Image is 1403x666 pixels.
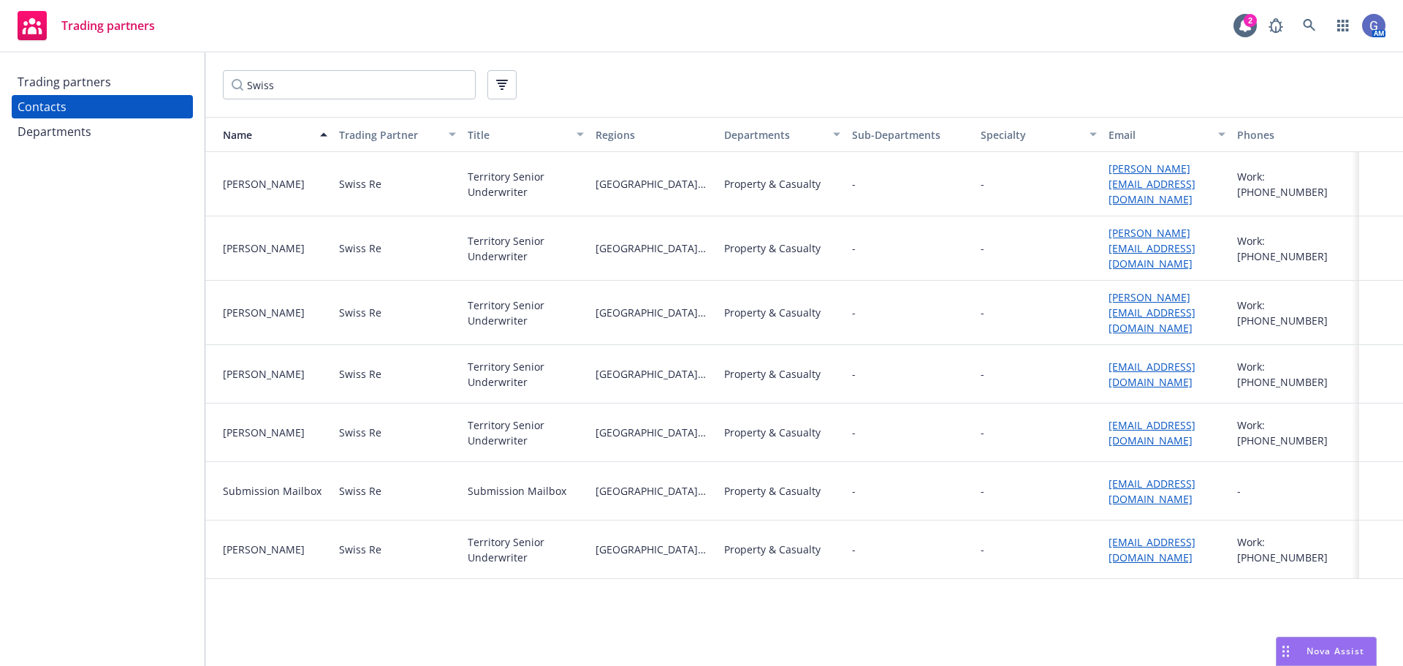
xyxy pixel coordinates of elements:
[1109,477,1195,506] a: [EMAIL_ADDRESS][DOMAIN_NAME]
[724,366,821,382] div: Property & Casualty
[339,305,381,320] div: Swiss Re
[981,542,984,557] div: -
[1328,11,1358,40] a: Switch app
[468,534,584,565] div: Territory Senior Underwriter
[1362,14,1385,37] img: photo
[1237,534,1353,565] div: Work: [PHONE_NUMBER]
[462,117,590,152] button: Title
[468,127,568,143] div: Title
[468,298,584,328] div: Territory Senior Underwriter
[1109,226,1195,270] a: [PERSON_NAME][EMAIL_ADDRESS][DOMAIN_NAME]
[12,5,161,46] a: Trading partners
[1237,127,1353,143] div: Phones
[852,176,856,192] span: -
[339,425,381,440] div: Swiss Re
[339,127,439,143] div: Trading Partner
[846,117,974,152] button: Sub-Departments
[1103,117,1231,152] button: Email
[468,483,566,499] div: Submission Mailbox
[981,127,1081,143] div: Specialty
[468,417,584,448] div: Territory Senior Underwriter
[724,483,821,499] div: Property & Casualty
[596,305,712,320] span: [GEOGRAPHIC_DATA][US_STATE]
[12,120,193,143] a: Departments
[852,542,856,557] span: -
[975,117,1103,152] button: Specialty
[718,117,846,152] button: Departments
[1231,117,1359,152] button: Phones
[596,483,712,499] span: [GEOGRAPHIC_DATA][US_STATE]
[18,120,91,143] div: Departments
[333,117,461,152] button: Trading Partner
[981,425,984,440] div: -
[12,70,193,94] a: Trading partners
[981,483,984,499] div: -
[724,542,821,557] div: Property & Casualty
[1237,233,1353,264] div: Work: [PHONE_NUMBER]
[1109,418,1195,447] a: [EMAIL_ADDRESS][DOMAIN_NAME]
[981,176,984,192] div: -
[1295,11,1324,40] a: Search
[852,366,856,382] span: -
[590,117,718,152] button: Regions
[223,542,327,557] div: [PERSON_NAME]
[852,305,856,320] span: -
[1237,417,1353,448] div: Work: [PHONE_NUMBER]
[211,127,311,143] div: Name
[468,359,584,390] div: Territory Senior Underwriter
[339,241,381,256] div: Swiss Re
[1244,14,1257,27] div: 2
[339,366,381,382] div: Swiss Re
[596,241,712,256] span: [GEOGRAPHIC_DATA][US_STATE]
[1109,535,1195,564] a: [EMAIL_ADDRESS][DOMAIN_NAME]
[223,366,327,382] div: [PERSON_NAME]
[724,176,821,192] div: Property & Casualty
[1237,483,1241,499] div: -
[981,366,984,382] div: -
[223,483,327,499] div: Submission Mailbox
[981,305,984,320] div: -
[1237,169,1353,200] div: Work: [PHONE_NUMBER]
[1109,127,1209,143] div: Email
[61,20,155,31] span: Trading partners
[724,241,821,256] div: Property & Casualty
[852,241,856,256] span: -
[1109,290,1195,335] a: [PERSON_NAME][EMAIL_ADDRESS][DOMAIN_NAME]
[981,241,984,256] div: -
[18,95,66,118] div: Contacts
[18,70,111,94] div: Trading partners
[205,117,333,152] button: Name
[852,425,856,440] span: -
[596,366,712,382] span: [GEOGRAPHIC_DATA][US_STATE]
[1307,645,1364,657] span: Nova Assist
[468,233,584,264] div: Territory Senior Underwriter
[223,176,327,192] div: [PERSON_NAME]
[1109,162,1195,206] a: [PERSON_NAME][EMAIL_ADDRESS][DOMAIN_NAME]
[596,176,712,192] span: [GEOGRAPHIC_DATA][US_STATE]
[12,95,193,118] a: Contacts
[1261,11,1290,40] a: Report a Bug
[1276,637,1377,666] button: Nova Assist
[1237,359,1353,390] div: Work: [PHONE_NUMBER]
[1109,360,1195,389] a: [EMAIL_ADDRESS][DOMAIN_NAME]
[339,542,381,557] div: Swiss Re
[223,241,327,256] div: [PERSON_NAME]
[339,483,381,499] div: Swiss Re
[339,176,381,192] div: Swiss Re
[223,70,476,99] input: Filter by keyword...
[1237,298,1353,328] div: Work: [PHONE_NUMBER]
[852,483,856,499] span: -
[724,127,824,143] div: Departments
[596,127,712,143] div: Regions
[1277,637,1295,665] div: Drag to move
[596,542,712,557] span: [GEOGRAPHIC_DATA][US_STATE]
[724,305,821,320] div: Property & Casualty
[223,305,327,320] div: [PERSON_NAME]
[468,169,584,200] div: Territory Senior Underwriter
[596,425,712,440] span: [GEOGRAPHIC_DATA][US_STATE]
[852,127,968,143] div: Sub-Departments
[223,425,327,440] div: [PERSON_NAME]
[724,425,821,440] div: Property & Casualty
